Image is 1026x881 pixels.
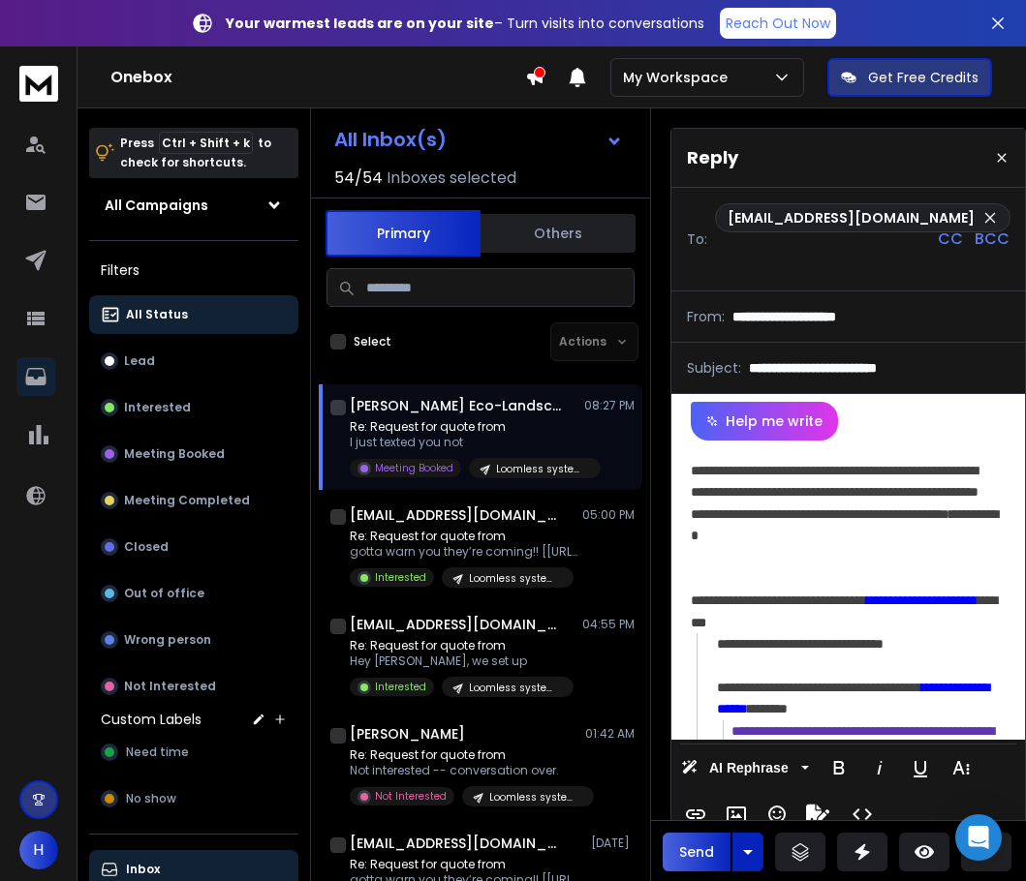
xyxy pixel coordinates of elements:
[350,724,465,744] h1: [PERSON_NAME]
[350,834,563,853] h1: [EMAIL_ADDRESS][DOMAIN_NAME]
[105,196,208,215] h1: All Campaigns
[687,144,738,171] p: Reply
[334,130,447,149] h1: All Inbox(s)
[496,462,589,476] p: Loomless system V1.4
[469,681,562,695] p: Loomless system V1.4
[975,228,1010,251] p: BCC
[89,667,298,706] button: Not Interested
[350,435,582,450] p: I just texted you not
[89,342,298,380] button: Lead
[126,791,176,806] span: No show
[124,446,225,462] p: Meeting Booked
[663,833,731,871] button: Send
[489,790,582,805] p: Loomless system V1.4
[481,212,636,255] button: Others
[687,358,741,378] p: Subject:
[375,461,453,475] p: Meeting Booked
[868,68,979,87] p: Get Free Credits
[159,132,253,154] span: Ctrl + Shift + k
[759,795,795,834] button: Emoticons
[691,402,838,440] button: Help me write
[350,505,563,525] h1: [EMAIL_ADDRESS][DOMAIN_NAME]
[350,396,563,415] h1: [PERSON_NAME] Eco-Landscapes
[726,14,830,33] p: Reach Out Now
[89,295,298,334] button: All Status
[350,747,582,763] p: Re: Request for quote from
[718,795,755,834] button: Insert Image (Ctrl+P)
[584,398,635,413] p: 08:27 PM
[350,763,582,778] p: Not interested -- conversation over.
[799,795,836,834] button: Signature
[124,539,169,555] p: Closed
[938,228,963,251] p: CC
[19,831,58,869] button: H
[350,615,563,634] h1: [EMAIL_ADDRESS][DOMAIN_NAME]
[334,167,383,190] span: 54 / 54
[226,14,704,33] p: – Turn visits into conversations
[89,186,298,225] button: All Campaigns
[124,586,204,601] p: Out of office
[943,748,979,787] button: More Text
[350,544,582,560] p: gotta warn you they’re coming!! [[URL][DOMAIN_NAME]] On
[375,680,426,694] p: Interested
[89,481,298,520] button: Meeting Completed
[126,862,160,877] p: Inbox
[350,419,582,435] p: Re: Request for quote from
[326,210,481,257] button: Primary
[126,744,189,760] span: Need time
[591,835,635,851] p: [DATE]
[827,58,992,97] button: Get Free Credits
[89,257,298,284] h3: Filters
[955,814,1002,861] div: Open Intercom Messenger
[89,779,298,818] button: No show
[469,571,562,586] p: Loomless system V1.4
[582,617,635,632] p: 04:55 PM
[350,638,574,653] p: Re: Request for quote from
[861,748,898,787] button: Italic (Ctrl+I)
[89,733,298,772] button: Need time
[375,789,447,804] p: Not Interested
[902,748,939,787] button: Underline (Ctrl+U)
[705,760,793,776] span: AI Rephrase
[375,570,426,585] p: Interested
[226,14,494,33] strong: Your warmest leads are on your site
[350,653,574,669] p: Hey [PERSON_NAME], we set up
[89,528,298,566] button: Closed
[124,493,250,508] p: Meeting Completed
[354,334,391,349] label: Select
[677,795,714,834] button: Insert Link (Ctrl+K)
[585,726,635,742] p: 01:42 AM
[319,120,638,159] button: All Inbox(s)
[89,574,298,613] button: Out of office
[844,795,881,834] button: Code View
[387,167,516,190] h3: Inboxes selected
[728,208,975,228] p: [EMAIL_ADDRESS][DOMAIN_NAME]
[687,307,725,326] p: From:
[126,307,188,322] p: All Status
[124,632,211,648] p: Wrong person
[89,388,298,427] button: Interested
[124,679,216,694] p: Not Interested
[350,529,582,544] p: Re: Request for quote from
[19,66,58,102] img: logo
[350,857,582,872] p: Re: Request for quote from
[623,68,735,87] p: My Workspace
[89,435,298,473] button: Meeting Booked
[821,748,857,787] button: Bold (Ctrl+B)
[101,710,202,729] h3: Custom Labels
[124,400,191,415] p: Interested
[687,229,707,249] p: To:
[124,353,155,369] p: Lead
[120,134,271,172] p: Press to check for shortcuts.
[677,748,813,787] button: AI Rephrase
[110,66,525,89] h1: Onebox
[89,621,298,659] button: Wrong person
[582,507,635,523] p: 05:00 PM
[720,8,836,39] a: Reach Out Now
